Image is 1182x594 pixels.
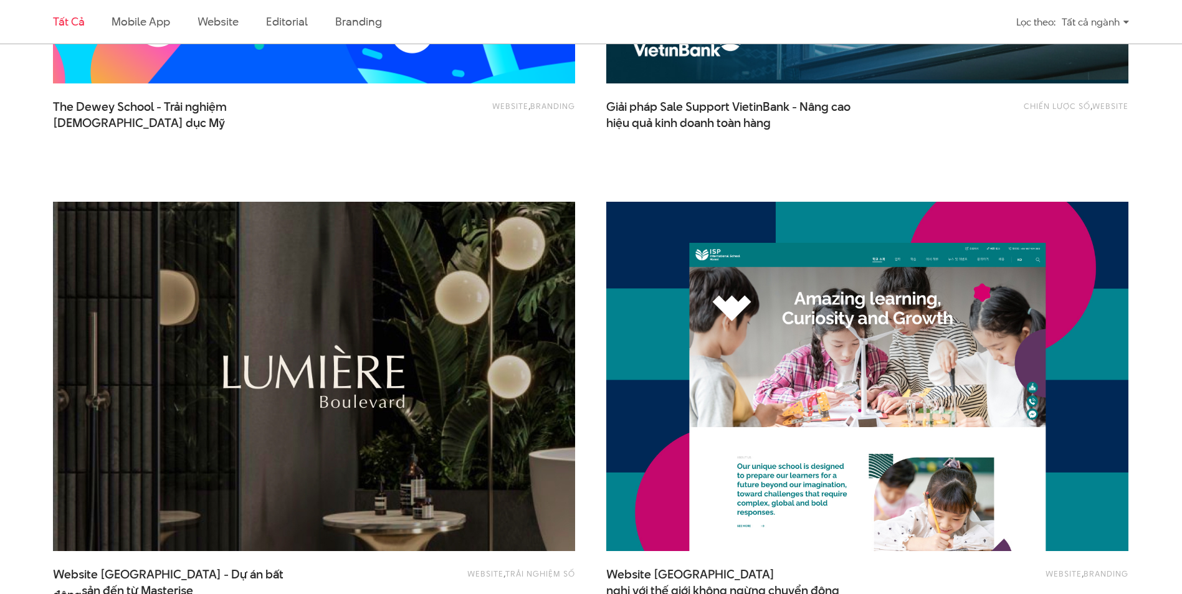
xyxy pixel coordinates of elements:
[530,100,575,111] a: Branding
[53,98,74,115] span: The
[920,99,1128,124] div: ,
[366,567,575,592] div: ,
[198,14,239,29] a: Website
[117,98,154,115] span: School
[185,98,227,115] span: nghiệm
[76,98,115,115] span: Dewey
[53,99,302,130] a: The Dewey School - Trải nghiệm [DEMOGRAPHIC_DATA] dục Mỹ
[156,98,161,115] span: -
[505,568,575,579] a: Trải nghiệm số
[112,14,169,29] a: Mobile app
[606,99,856,130] a: Giải pháp Sale Support VietinBank - Nâng caohiệu quả kinh doanh toàn hàng
[606,99,856,130] span: Giải pháp Sale Support VietinBank - Nâng cao
[335,14,381,29] a: Branding
[164,98,183,115] span: Trải
[606,202,1128,551] img: Thiết kế WebsiteTrường Quốc tế Westlink
[1016,11,1056,33] div: Lọc theo:
[492,100,528,111] a: Website
[467,568,503,579] a: Website
[266,14,308,29] a: Editorial
[1046,568,1082,579] a: Website
[27,184,601,569] img: Website Lumiere Boulevard dự án bất động sản
[366,99,575,124] div: ,
[186,115,206,131] span: dục
[1084,568,1128,579] a: Branding
[209,115,225,131] span: Mỹ
[53,14,84,29] a: Tất cả
[920,567,1128,592] div: ,
[53,115,183,131] span: [DEMOGRAPHIC_DATA]
[1062,11,1129,33] div: Tất cả ngành
[1024,100,1090,111] a: Chiến lược số
[1092,100,1128,111] a: Website
[606,115,771,131] span: hiệu quả kinh doanh toàn hàng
